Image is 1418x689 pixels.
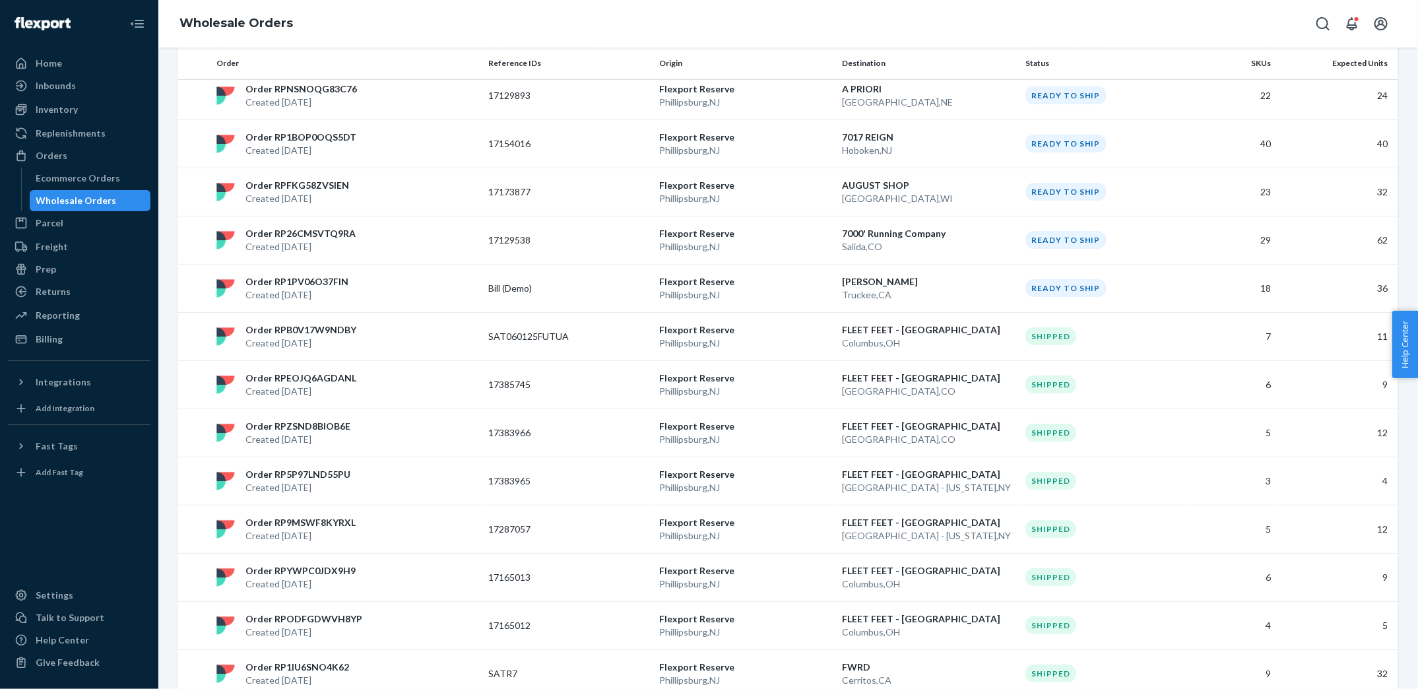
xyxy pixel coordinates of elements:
th: Expected Units [1276,48,1398,79]
td: 62 [1276,216,1398,264]
p: SAT060125FUTUA [488,330,594,343]
p: Bill (Demo) [488,282,594,295]
p: Phillipsburg , NJ [659,674,831,687]
a: Add Integration [8,398,150,419]
div: Replenishments [36,127,106,140]
p: 17383965 [488,475,594,488]
button: Fast Tags [8,436,150,457]
p: Flexport Reserve [659,131,831,144]
td: 29 [1191,216,1276,264]
td: 9 [1276,553,1398,601]
div: Reporting [36,309,80,322]
p: Created [DATE] [245,529,356,542]
div: Ecommerce Orders [36,172,121,185]
p: Created [DATE] [245,674,349,687]
div: Prep [36,263,56,276]
p: Truckee , CA [842,288,1014,302]
p: Phillipsburg , NJ [659,481,831,494]
button: Help Center [1392,311,1418,378]
td: 40 [1191,119,1276,168]
a: Billing [8,329,150,350]
div: Fast Tags [36,440,78,453]
div: Returns [36,285,71,298]
td: 12 [1276,505,1398,553]
div: Ready to ship [1025,86,1107,104]
div: Add Integration [36,403,94,414]
img: flexport logo [216,520,235,539]
p: AUGUST SHOP [842,179,1014,192]
div: Shipped [1025,424,1076,442]
img: flexport logo [216,231,235,249]
p: Phillipsburg , NJ [659,96,831,109]
p: Created [DATE] [245,192,349,205]
button: Open Search Box [1310,11,1336,37]
div: Add Fast Tag [36,467,83,478]
div: Shipped [1025,472,1076,490]
a: Wholesale Orders [30,190,151,211]
th: SKUs [1191,48,1276,79]
a: Help Center [8,630,150,651]
button: Open account menu [1368,11,1394,37]
p: [GEOGRAPHIC_DATA] - [US_STATE] , NY [842,481,1014,494]
div: Freight [36,240,68,253]
th: Origin [654,48,837,79]
div: Inventory [36,103,78,116]
ol: breadcrumbs [169,5,304,43]
a: Settings [8,585,150,606]
div: Ready to ship [1025,231,1107,249]
a: Home [8,53,150,74]
p: Phillipsburg , NJ [659,288,831,302]
p: Phillipsburg , NJ [659,433,831,446]
img: flexport logo [216,376,235,394]
p: Order RPEOJQ6AGDANL [245,372,356,385]
div: Shipped [1025,520,1076,538]
div: Parcel [36,216,63,230]
p: [PERSON_NAME] [842,275,1014,288]
p: Order RPZSND8BIOB6E [245,420,350,433]
p: 7017 REIGN [842,131,1014,144]
p: Flexport Reserve [659,275,831,288]
p: FLEET FEET - [GEOGRAPHIC_DATA] [842,612,1014,626]
div: Shipped [1025,327,1076,345]
td: 4 [1276,457,1398,505]
div: Talk to Support [36,611,104,624]
img: Flexport logo [15,17,71,30]
p: Created [DATE] [245,240,356,253]
img: flexport logo [216,135,235,153]
a: Orders [8,145,150,166]
p: FLEET FEET - [GEOGRAPHIC_DATA] [842,420,1014,433]
p: 17165013 [488,571,594,584]
td: 6 [1191,553,1276,601]
th: Reference IDs [483,48,654,79]
p: Flexport Reserve [659,372,831,385]
td: 12 [1276,409,1398,457]
p: [GEOGRAPHIC_DATA] , NE [842,96,1014,109]
p: Phillipsburg , NJ [659,577,831,591]
th: Destination [837,48,1019,79]
div: Billing [36,333,63,346]
p: Flexport Reserve [659,420,831,433]
div: Ready to ship [1025,183,1107,201]
td: 4 [1191,601,1276,649]
p: Order RP26CMSVTQ9RA [245,227,356,240]
p: Order RP1BOP0OQS5DT [245,131,356,144]
img: flexport logo [216,616,235,635]
p: 17385745 [488,378,594,391]
td: 5 [1276,601,1398,649]
td: 18 [1191,264,1276,312]
p: 17165012 [488,619,594,632]
p: Order RPB0V17W9NDBY [245,323,356,337]
th: Status [1020,48,1191,79]
img: flexport logo [216,279,235,298]
a: Add Fast Tag [8,462,150,483]
td: 11 [1276,312,1398,360]
a: Ecommerce Orders [30,168,151,189]
td: 32 [1276,168,1398,216]
p: FLEET FEET - [GEOGRAPHIC_DATA] [842,323,1014,337]
td: 5 [1191,505,1276,553]
img: flexport logo [216,424,235,442]
p: Hoboken , NJ [842,144,1014,157]
p: 17287057 [488,523,594,536]
p: Phillipsburg , NJ [659,529,831,542]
